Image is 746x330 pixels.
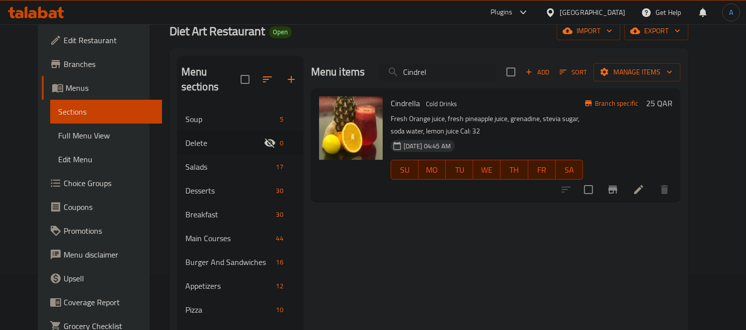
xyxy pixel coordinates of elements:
span: import [565,25,612,37]
span: Main Courses [185,232,272,244]
span: Pizza [185,304,272,316]
span: Choice Groups [64,177,155,189]
span: Branch specific [591,99,642,108]
span: Cindrella [391,96,420,111]
span: Select all sections [235,69,255,90]
h2: Menu items [311,65,365,79]
button: delete [653,178,676,201]
span: Select section [500,62,521,82]
button: WE [473,160,500,180]
span: export [632,25,680,37]
a: Branches [42,52,163,76]
button: Add [521,65,553,80]
span: 5 [276,115,287,124]
div: Burger And Sandwiches16 [177,250,303,274]
a: Menus [42,76,163,100]
div: [GEOGRAPHIC_DATA] [560,7,625,18]
a: Coverage Report [42,290,163,314]
div: items [272,256,287,268]
a: Edit menu item [633,184,645,196]
div: Delete0 [177,131,303,155]
span: Full Menu View [58,130,155,141]
div: Pizza10 [177,298,303,322]
span: SA [560,163,579,177]
span: FR [532,163,552,177]
span: Coupons [64,201,155,213]
div: Soup5 [177,107,303,131]
span: Upsell [64,272,155,284]
a: Promotions [42,219,163,243]
span: 30 [272,210,287,219]
div: Salads17 [177,155,303,179]
a: Edit Restaurant [42,28,163,52]
span: [DATE] 04:45 AM [400,141,455,151]
a: Menu disclaimer [42,243,163,266]
span: Manage items [601,66,672,78]
span: 44 [272,234,287,243]
span: TH [504,163,524,177]
svg: Inactive section [264,137,276,149]
div: items [272,161,287,173]
button: TU [446,160,473,180]
span: Desserts [185,185,272,197]
button: Manage items [593,63,680,81]
span: Menu disclaimer [64,249,155,261]
span: A [729,7,733,18]
div: items [272,208,287,220]
div: Main Courses44 [177,226,303,250]
span: MO [422,163,442,177]
a: Full Menu View [50,124,163,147]
span: 12 [272,281,287,291]
span: Sort items [553,65,593,80]
span: Appetizers [185,280,272,292]
div: items [272,232,287,244]
h2: Menu sections [181,65,241,94]
a: Choice Groups [42,171,163,195]
a: Coupons [42,195,163,219]
span: Branches [64,58,155,70]
div: Desserts30 [177,179,303,202]
button: Branch-specific-item [601,178,625,201]
div: items [272,185,287,197]
span: Sections [58,106,155,118]
div: Soup [185,113,276,125]
div: items [272,280,287,292]
span: 0 [276,138,287,148]
button: SA [556,160,583,180]
div: Breakfast [185,208,272,220]
span: Sort [560,66,587,78]
span: Promotions [64,225,155,237]
span: Open [269,28,292,36]
div: items [276,113,287,125]
button: Sort [557,65,589,80]
button: Add section [279,67,303,91]
span: TU [450,163,469,177]
span: 10 [272,305,287,315]
span: Cold Drinks [422,98,461,110]
div: Appetizers12 [177,274,303,298]
span: Diet Art Restaurant [169,20,265,42]
div: Salads [185,161,272,173]
a: Upsell [42,266,163,290]
button: FR [528,160,556,180]
span: Edit Restaurant [64,34,155,46]
button: MO [418,160,446,180]
input: search [379,64,497,81]
span: Edit Menu [58,153,155,165]
span: Coverage Report [64,296,155,308]
span: Delete [185,137,264,149]
div: Breakfast30 [177,202,303,226]
button: import [557,22,620,40]
span: Menus [66,82,155,94]
span: 30 [272,186,287,196]
a: Sections [50,100,163,124]
span: Burger And Sandwiches [185,256,272,268]
a: Edit Menu [50,147,163,171]
span: 16 [272,258,287,267]
p: Fresh Orange juice, fresh pineapple juice, grenadine, stevia sugar, soda water, lemon juice Cal: 32 [391,113,583,137]
button: TH [500,160,528,180]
